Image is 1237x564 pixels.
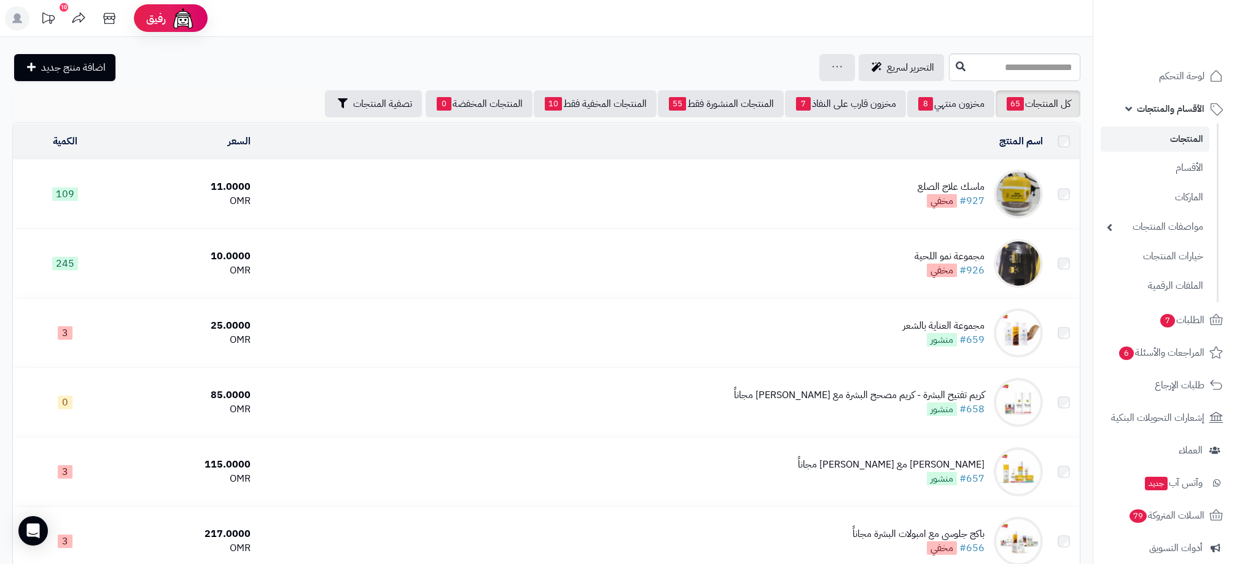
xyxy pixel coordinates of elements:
span: مخفي [927,194,957,208]
a: الماركات [1101,184,1209,211]
span: 245 [52,257,78,270]
span: منشور [927,402,957,416]
span: 79 [1130,509,1147,523]
span: مخفي [927,541,957,555]
div: 217.0000 [122,527,251,541]
span: 65 [1007,97,1024,111]
img: مجموعة نمو اللحية [994,239,1043,288]
span: جديد [1145,477,1168,490]
a: المنتجات المنشورة فقط55 [658,90,784,117]
a: إشعارات التحويلات البنكية [1101,403,1230,433]
img: مجموعة العناية بالشعر [994,308,1043,358]
a: التحرير لسريع [859,54,944,81]
a: #926 [959,263,985,278]
div: OMR [122,333,251,347]
a: طلبات الإرجاع [1101,370,1230,400]
a: المراجعات والأسئلة6 [1101,338,1230,367]
span: مخفي [927,264,957,277]
span: التحرير لسريع [887,60,934,75]
a: الملفات الرقمية [1101,273,1209,299]
div: OMR [122,402,251,417]
span: 6 [1119,347,1134,360]
a: المنتجات المخفضة0 [426,90,533,117]
div: OMR [122,541,251,555]
div: 10.0000 [122,249,251,264]
span: 7 [796,97,811,111]
div: OMR [122,194,251,208]
a: #659 [959,332,985,347]
span: طلبات الإرجاع [1155,377,1204,394]
span: 7 [1160,314,1175,327]
div: باكج جلوسي مع امبولات البشرة مجاناً [853,527,985,541]
a: تحديثات المنصة [33,6,63,34]
a: #658 [959,402,985,417]
div: مجموعة نمو اللحية [915,249,985,264]
a: #656 [959,541,985,555]
span: 55 [669,97,686,111]
div: 25.0000 [122,319,251,333]
div: OMR [122,472,251,486]
span: 0 [58,396,72,409]
span: العملاء [1179,442,1203,459]
div: 115.0000 [122,458,251,472]
a: المنتجات [1101,127,1209,152]
a: العملاء [1101,436,1230,465]
div: Open Intercom Messenger [18,516,48,546]
a: السلات المتروكة79 [1101,501,1230,530]
a: المنتجات المخفية فقط10 [534,90,657,117]
a: وآتس آبجديد [1101,468,1230,498]
span: لوحة التحكم [1159,68,1204,85]
span: منشور [927,472,957,485]
span: وآتس آب [1144,474,1203,492]
span: 3 [58,326,72,340]
div: [PERSON_NAME] مع [PERSON_NAME] مجاناً [798,458,985,472]
span: 10 [545,97,562,111]
span: تصفية المنتجات [353,96,412,111]
div: OMR [122,264,251,278]
img: ai-face.png [171,6,195,31]
a: الكمية [53,134,77,149]
button: تصفية المنتجات [325,90,422,117]
span: رفيق [146,11,166,26]
img: باكج شايني مع كريم نضارة مجاناً [994,447,1043,496]
span: 3 [58,465,72,479]
div: 10 [60,3,68,12]
a: أدوات التسويق [1101,533,1230,563]
span: أدوات التسويق [1149,539,1203,557]
a: كل المنتجات65 [996,90,1080,117]
span: 109 [52,187,78,201]
a: #927 [959,194,985,208]
span: اضافة منتج جديد [41,60,106,75]
a: السعر [228,134,251,149]
a: مخزون قارب على النفاذ7 [785,90,906,117]
span: 3 [58,535,72,548]
a: #657 [959,471,985,486]
span: إشعارات التحويلات البنكية [1111,409,1204,426]
a: لوحة التحكم [1101,61,1230,91]
span: المراجعات والأسئلة [1118,344,1204,361]
span: 0 [437,97,451,111]
img: كريم تفتيح البشرة - كريم مصحح البشرة مع ريتنول مجاناً [994,378,1043,427]
a: مخزون منتهي8 [907,90,994,117]
div: 11.0000 [122,180,251,194]
span: السلات المتروكة [1128,507,1204,524]
a: خيارات المنتجات [1101,243,1209,270]
a: الطلبات7 [1101,305,1230,335]
a: اسم المنتج [999,134,1043,149]
a: الأقسام [1101,155,1209,181]
div: 85.0000 [122,388,251,402]
div: ماسك علاج الصلع [918,180,985,194]
span: الطلبات [1159,311,1204,329]
span: 8 [918,97,933,111]
div: مجموعة العناية بالشعر [903,319,985,333]
a: مواصفات المنتجات [1101,214,1209,240]
div: كريم تفتيح البشرة - كريم مصحح البشرة مع [PERSON_NAME] مجاناً [734,388,985,402]
a: اضافة منتج جديد [14,54,115,81]
span: الأقسام والمنتجات [1137,100,1204,117]
img: ماسك علاج الصلع [994,170,1043,219]
span: منشور [927,333,957,347]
